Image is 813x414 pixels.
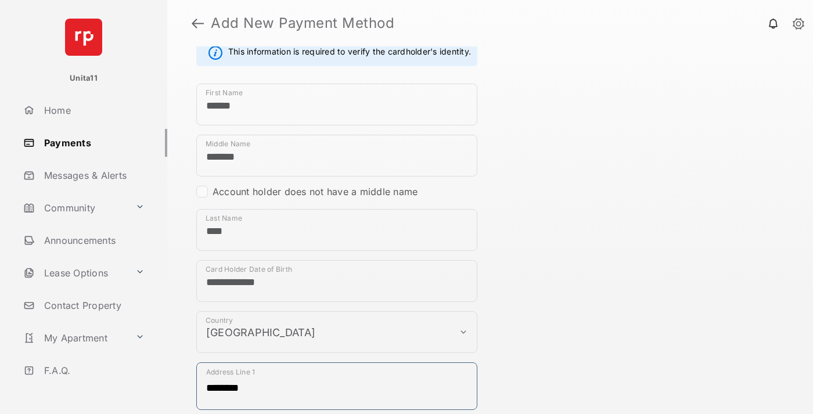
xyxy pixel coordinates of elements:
strong: Add New Payment Method [211,16,394,30]
p: Unita11 [70,73,98,84]
a: Community [19,194,131,222]
a: Lease Options [19,259,131,287]
div: payment_method_screening[postal_addresses][addressLine1] [196,362,477,410]
img: svg+xml;base64,PHN2ZyB4bWxucz0iaHR0cDovL3d3dy53My5vcmcvMjAwMC9zdmciIHdpZHRoPSI2NCIgaGVpZ2h0PSI2NC... [65,19,102,56]
a: My Apartment [19,324,131,352]
label: Account holder does not have a middle name [213,186,418,197]
a: Home [19,96,167,124]
span: This information is required to verify the cardholder's identity. [228,46,471,60]
a: F.A.Q. [19,357,167,384]
a: Announcements [19,226,167,254]
div: payment_method_screening[postal_addresses][country] [196,311,477,353]
a: Payments [19,129,167,157]
a: Messages & Alerts [19,161,167,189]
a: Contact Property [19,291,167,319]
